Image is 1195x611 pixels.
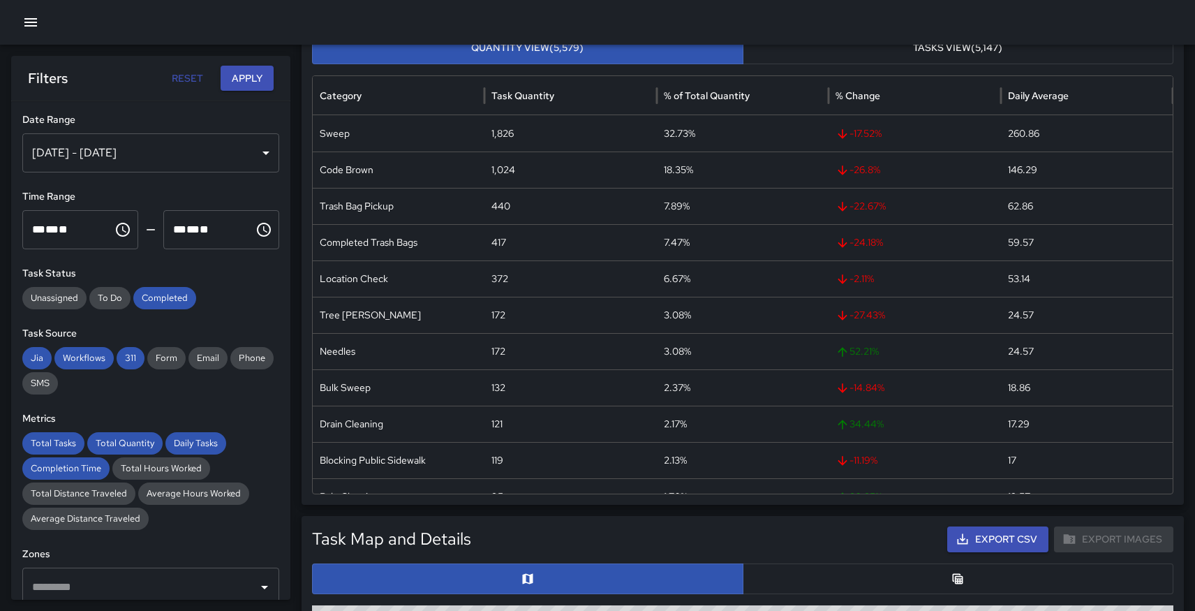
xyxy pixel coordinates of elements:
div: Code Brown [313,152,484,188]
div: 32.73% [657,115,829,152]
div: 24.57 [1001,333,1173,369]
span: -17.52 % [836,116,993,152]
div: 1,024 [484,152,656,188]
div: [DATE] - [DATE] [22,133,279,172]
div: Sweep [313,115,484,152]
svg: Map [521,572,535,586]
span: 52.21 % [836,334,993,369]
div: Trash Bag Pickup [313,188,484,224]
button: Apply [221,66,274,91]
h6: Zones [22,547,279,562]
span: Total Distance Traveled [22,487,135,501]
div: 119 [484,442,656,478]
div: 121 [484,406,656,442]
span: Minutes [186,224,200,235]
button: Choose time, selected time is 12:00 AM [109,216,137,244]
button: Export CSV [947,527,1048,552]
div: 146.29 [1001,152,1173,188]
div: Completed Trash Bags [313,224,484,260]
div: 2.37% [657,369,829,406]
div: Completion Time [22,457,110,480]
div: 132 [484,369,656,406]
div: Drain Cleaning [313,406,484,442]
span: Meridiem [200,224,209,235]
div: Completed [133,287,196,309]
div: Total Distance Traveled [22,483,135,505]
div: 18.35% [657,152,829,188]
span: -26.8 % [836,152,993,188]
div: Jia [22,347,52,369]
span: Average Hours Worked [138,487,249,501]
div: Average Hours Worked [138,483,249,505]
div: 3.08% [657,297,829,333]
div: To Do [89,287,131,309]
span: Unassigned [22,291,87,305]
div: Form [147,347,186,369]
div: 2.13% [657,442,829,478]
span: Hours [173,224,186,235]
button: Reset [165,66,209,91]
div: Total Hours Worked [112,457,210,480]
span: Completed [133,291,196,305]
span: Jia [22,351,52,365]
div: Email [188,347,228,369]
h6: Task Source [22,326,279,341]
div: Average Distance Traveled [22,508,149,530]
button: Open [255,577,274,597]
span: Average Distance Traveled [22,512,149,526]
span: To Do [89,291,131,305]
div: Phone [230,347,274,369]
span: Total Tasks [22,436,84,450]
span: -2.11 % [836,261,993,297]
span: -22.67 % [836,189,993,224]
div: 7.89% [657,188,829,224]
button: Tasks View(5,147) [743,31,1174,65]
div: 53.14 [1001,260,1173,297]
div: 18.86 [1001,369,1173,406]
button: Map [312,564,743,594]
span: Workflows [54,351,114,365]
div: 59.57 [1001,224,1173,260]
div: 172 [484,297,656,333]
span: Form [147,351,186,365]
div: 3.08% [657,333,829,369]
span: Daily Tasks [165,436,226,450]
span: -11.19 % [836,443,993,478]
div: 172 [484,333,656,369]
div: SMS [22,372,58,395]
div: 260.86 [1001,115,1173,152]
span: -27.43 % [836,297,993,333]
button: Table [743,564,1174,594]
div: Unassigned [22,287,87,309]
div: 311 [117,347,144,369]
div: Total Tasks [22,432,84,455]
div: Task Quantity [491,89,554,102]
div: Location Check [313,260,484,297]
div: 372 [484,260,656,297]
div: Daily Average [1008,89,1069,102]
svg: Table [951,572,965,586]
div: 13.57 [1001,478,1173,515]
h6: Metrics [22,411,279,427]
div: 1.70% [657,478,829,515]
div: Pole Cleaning [313,478,484,515]
h6: Task Status [22,266,279,281]
div: % of Total Quantity [664,89,750,102]
div: 2.17% [657,406,829,442]
div: Workflows [54,347,114,369]
span: Phone [230,351,274,365]
div: 62.86 [1001,188,1173,224]
button: Choose time, selected time is 11:59 PM [250,216,278,244]
div: % Change [836,89,880,102]
div: Total Quantity [87,432,163,455]
span: -14.84 % [836,370,993,406]
button: Quantity View(5,579) [312,31,743,65]
div: Tree Wells [313,297,484,333]
div: Category [320,89,362,102]
div: 417 [484,224,656,260]
span: SMS [22,376,58,390]
span: 34.44 % [836,406,993,442]
div: 7.47% [657,224,829,260]
span: Total Quantity [87,436,163,450]
div: Bulk Sweep [313,369,484,406]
